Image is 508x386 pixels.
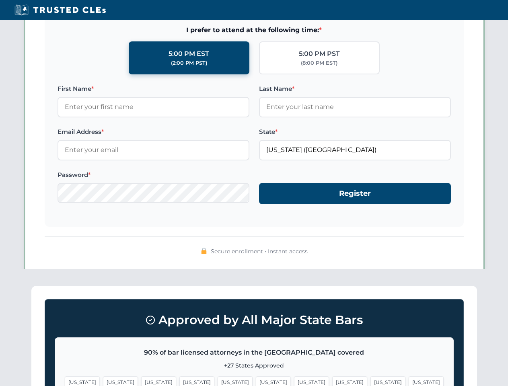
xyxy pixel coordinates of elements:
[259,140,451,160] input: Florida (FL)
[259,127,451,137] label: State
[58,84,249,94] label: First Name
[58,170,249,180] label: Password
[259,84,451,94] label: Last Name
[211,247,308,256] span: Secure enrollment • Instant access
[201,248,207,254] img: 🔒
[259,183,451,204] button: Register
[299,49,340,59] div: 5:00 PM PST
[65,347,444,358] p: 90% of bar licensed attorneys in the [GEOGRAPHIC_DATA] covered
[169,49,209,59] div: 5:00 PM EST
[171,59,207,67] div: (2:00 PM PST)
[12,4,108,16] img: Trusted CLEs
[259,97,451,117] input: Enter your last name
[58,25,451,35] span: I prefer to attend at the following time:
[58,140,249,160] input: Enter your email
[58,127,249,137] label: Email Address
[58,97,249,117] input: Enter your first name
[65,361,444,370] p: +27 States Approved
[55,309,454,331] h3: Approved by All Major State Bars
[301,59,337,67] div: (8:00 PM EST)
